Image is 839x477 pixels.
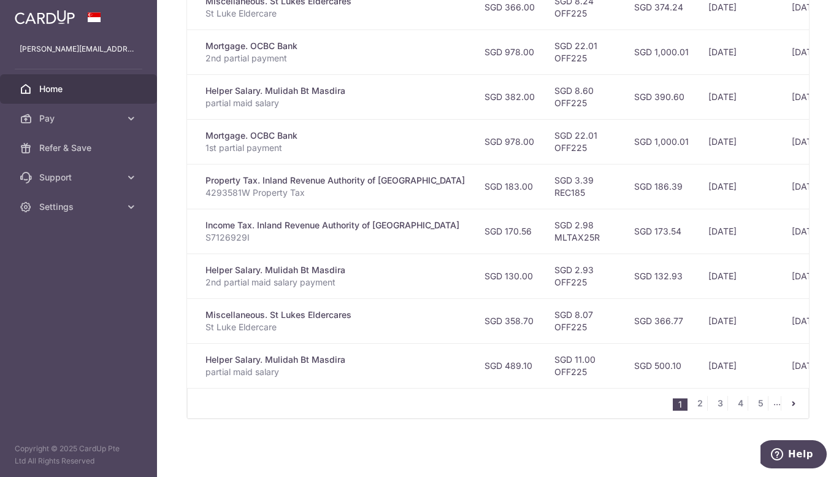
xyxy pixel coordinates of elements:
[205,85,465,97] div: Helper Salary. Mulidah Bt Masdira
[475,164,545,209] td: SGD 183.00
[39,171,120,184] span: Support
[699,343,782,388] td: [DATE]
[39,112,120,125] span: Pay
[624,298,699,343] td: SGD 366.77
[624,209,699,254] td: SGD 173.54
[699,254,782,298] td: [DATE]
[205,231,465,244] p: S7126929I
[205,40,465,52] div: Mortgage. OCBC Bank
[624,164,699,209] td: SGD 186.39
[475,74,545,119] td: SGD 382.00
[205,52,465,64] p: 2nd partial payment
[692,396,707,411] a: 2
[475,29,545,74] td: SGD 978.00
[205,354,465,366] div: Helper Salary. Mulidah Bt Masdira
[673,398,688,411] li: 1
[699,164,782,209] td: [DATE]
[624,343,699,388] td: SGD 500.10
[545,164,624,209] td: SGD 3.39 REC185
[205,276,465,289] p: 2nd partial maid salary payment
[205,321,465,333] p: St Luke Eldercare
[475,254,545,298] td: SGD 130.00
[545,29,624,74] td: SGD 22.01 OFF225
[205,130,465,142] div: Mortgage. OCBC Bank
[699,209,782,254] td: [DATE]
[545,343,624,388] td: SGD 11.00 OFF225
[205,264,465,276] div: Helper Salary. Mulidah Bt Masdira
[753,396,768,411] a: 5
[545,254,624,298] td: SGD 2.93 OFF225
[475,209,545,254] td: SGD 170.56
[733,396,748,411] a: 4
[624,74,699,119] td: SGD 390.60
[39,201,120,213] span: Settings
[205,97,465,109] p: partial maid salary
[205,309,465,321] div: Miscellaneous. St Lukes Eldercares
[545,209,624,254] td: SGD 2.98 MLTAX25R
[713,396,727,411] a: 3
[624,29,699,74] td: SGD 1,000.01
[699,74,782,119] td: [DATE]
[699,298,782,343] td: [DATE]
[545,74,624,119] td: SGD 8.60 OFF225
[205,174,465,187] div: Property Tax. Inland Revenue Authority of [GEOGRAPHIC_DATA]
[205,142,465,154] p: 1st partial payment
[205,219,465,231] div: Income Tax. Inland Revenue Authority of [GEOGRAPHIC_DATA]
[475,343,545,388] td: SGD 489.10
[545,119,624,164] td: SGD 22.01 OFF225
[205,187,465,199] p: 4293581W Property Tax
[673,389,808,418] nav: pager
[545,298,624,343] td: SGD 8.07 OFF225
[624,119,699,164] td: SGD 1,000.01
[39,142,120,154] span: Refer & Save
[475,298,545,343] td: SGD 358.70
[699,119,782,164] td: [DATE]
[773,396,781,411] li: ...
[475,119,545,164] td: SGD 978.00
[205,7,465,20] p: St Luke Eldercare
[760,440,827,471] iframe: Opens a widget where you can find more information
[15,10,75,25] img: CardUp
[20,43,137,55] p: [PERSON_NAME][EMAIL_ADDRESS][DOMAIN_NAME]
[699,29,782,74] td: [DATE]
[624,254,699,298] td: SGD 132.93
[205,366,465,378] p: partial maid salary
[39,83,120,95] span: Home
